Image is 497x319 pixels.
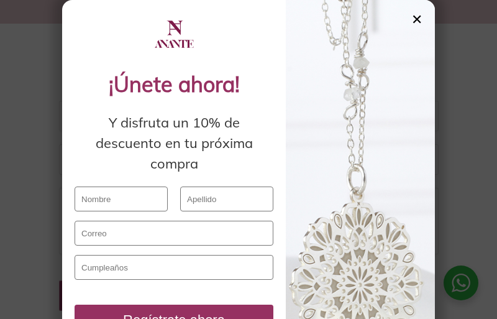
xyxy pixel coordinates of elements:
[75,187,168,211] input: Nombre
[75,113,273,174] div: Y disfruta un 10% de descuento en tu próxima compra
[75,221,273,246] input: Correo
[411,12,422,26] div: ✕
[180,187,273,211] input: Apellido
[152,12,196,56] img: logo
[75,68,273,100] div: ¡Únete ahora!
[75,255,273,280] input: Cumpleaños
